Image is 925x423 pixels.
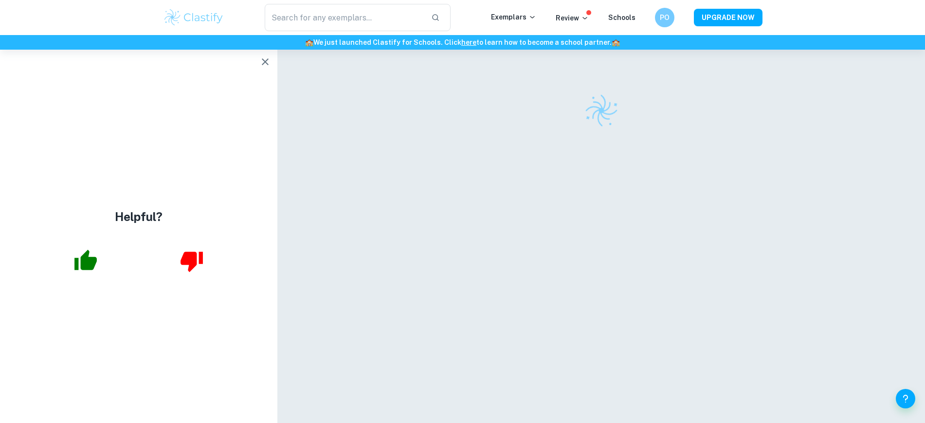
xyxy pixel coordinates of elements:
p: Exemplars [491,12,536,22]
img: Clastify logo [163,8,225,27]
input: Search for any exemplars... [265,4,424,31]
button: UPGRADE NOW [694,9,762,26]
h6: We just launched Clastify for Schools. Click to learn how to become a school partner. [2,37,923,48]
a: here [461,38,476,46]
a: Schools [608,14,635,21]
img: Clastify logo [580,90,622,131]
h6: PO [659,12,670,23]
span: 🏫 [305,38,313,46]
span: 🏫 [612,38,620,46]
button: PO [655,8,674,27]
p: Review [556,13,589,23]
h4: Helpful? [115,208,163,225]
button: Help and Feedback [896,389,915,408]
